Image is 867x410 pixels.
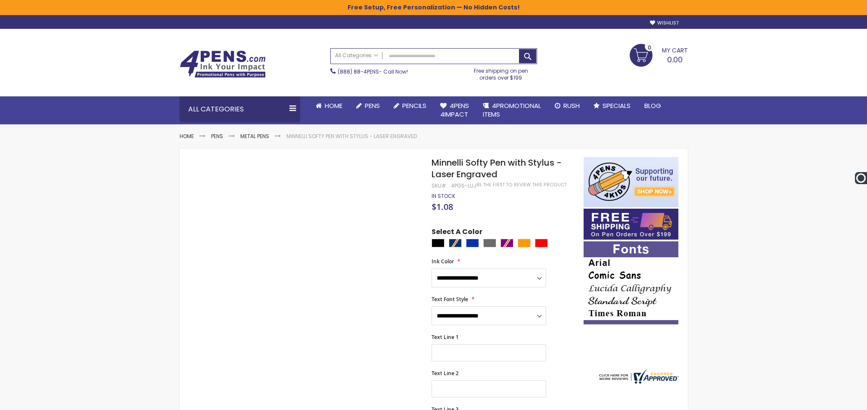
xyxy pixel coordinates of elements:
[432,192,455,200] span: In stock
[451,182,476,189] div: 4PGS-LUJ
[563,101,580,110] span: Rush
[432,258,454,265] span: Ink Color
[483,101,541,119] span: 4PROMOTIONAL ITEMS
[335,52,378,59] span: All Categories
[476,182,567,188] a: Be the first to review this product
[644,101,661,110] span: Blog
[286,133,417,140] li: Minnelli Softy Pen with Stylus - Laser Engraved
[402,101,426,110] span: Pencils
[432,193,455,200] div: Availability
[440,101,469,119] span: 4Pens 4impact
[667,54,683,65] span: 0.00
[855,172,867,184] img: Ooma Logo
[180,133,194,140] a: Home
[630,44,688,65] a: 0.00 0
[597,378,679,385] a: 4pens.com certificate URL
[584,209,678,240] img: Free shipping on orders over $199
[432,157,562,180] span: Minnelli Softy Pen with Stylus - Laser Engraved
[476,96,548,124] a: 4PROMOTIONALITEMS
[432,239,444,247] div: Black
[535,239,548,247] div: Red
[548,96,587,115] a: Rush
[387,96,433,115] a: Pencils
[466,239,479,247] div: Blue
[338,68,408,75] span: - Call Now!
[432,182,447,189] strong: SKU
[432,333,459,341] span: Text Line 1
[603,101,631,110] span: Specials
[650,20,679,26] a: Wishlist
[180,96,300,122] div: All Categories
[433,96,476,124] a: 4Pens4impact
[432,227,482,239] span: Select A Color
[518,239,531,247] div: Orange
[338,68,379,75] a: (888) 88-4PENS
[432,296,468,303] span: Text Font Style
[365,101,380,110] span: Pens
[240,133,269,140] a: Metal Pens
[432,370,459,377] span: Text Line 2
[211,133,223,140] a: Pens
[331,49,382,63] a: All Categories
[180,50,266,78] img: 4Pens Custom Pens and Promotional Products
[584,241,678,324] img: font-personalization-examples
[325,101,342,110] span: Home
[584,157,678,207] img: 4pens 4 kids
[465,64,537,81] div: Free shipping on pen orders over $199
[637,96,668,115] a: Blog
[349,96,387,115] a: Pens
[648,43,651,52] span: 0
[483,239,496,247] div: Grey
[309,96,349,115] a: Home
[432,201,453,213] span: $1.08
[597,369,679,384] img: 4pens.com widget logo
[587,96,637,115] a: Specials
